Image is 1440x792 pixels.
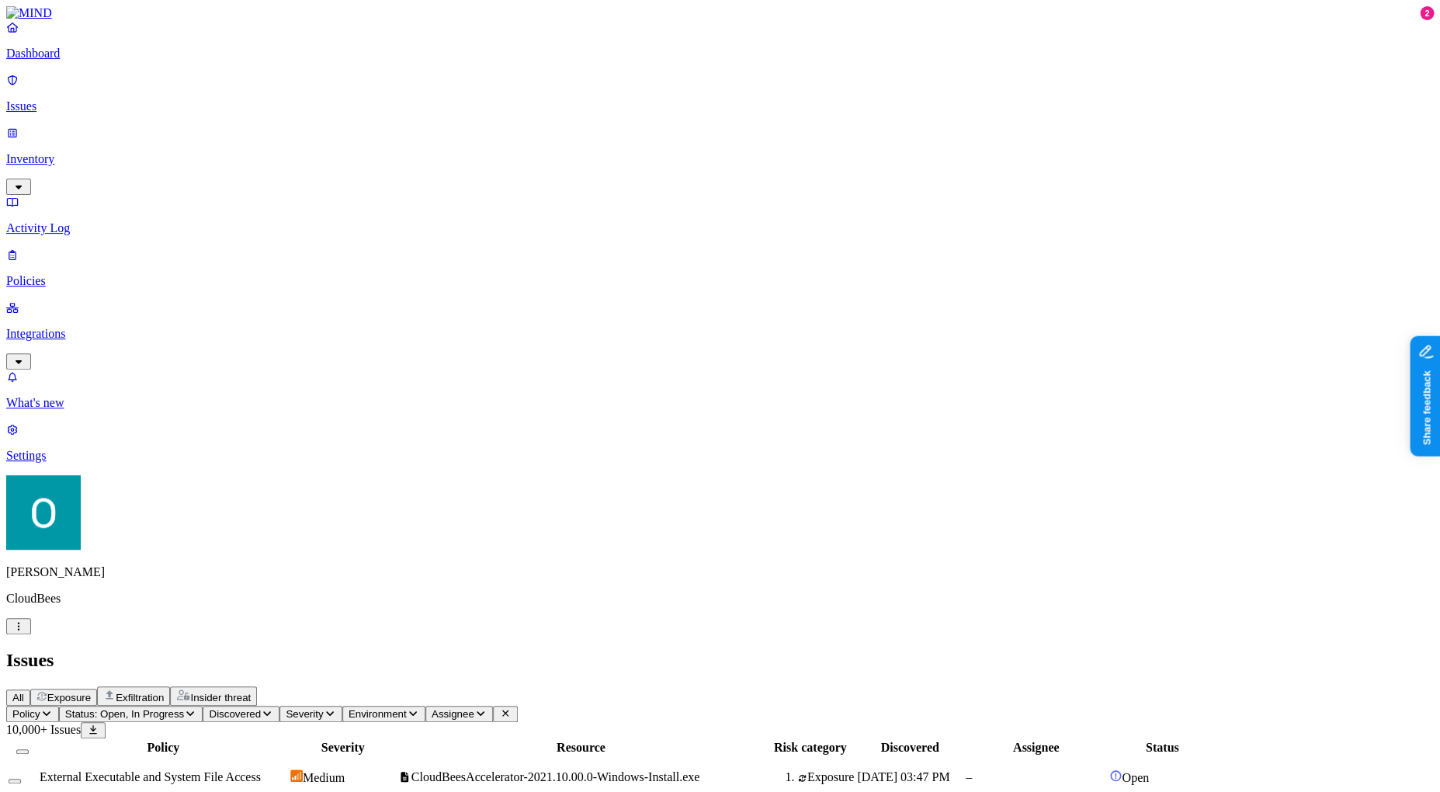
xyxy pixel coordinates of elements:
span: Exfiltration [116,692,164,703]
a: Activity Log [6,195,1434,235]
div: Policy [40,741,287,755]
img: severity-medium [290,769,303,782]
div: Exposure [797,770,854,784]
img: status-open [1109,769,1122,782]
span: CloudBeesAccelerator-2021.10.00.0-Windows-Install.exe [411,770,699,783]
div: 2 [1420,6,1434,20]
a: Dashboard [6,20,1434,61]
div: Severity [290,741,396,755]
div: Discovered [857,741,963,755]
span: External Executable and System File Access [40,770,261,783]
img: MIND [6,6,52,20]
p: Integrations [6,327,1434,341]
a: Integrations [6,300,1434,367]
span: Exposure [47,692,91,703]
a: Inventory [6,126,1434,193]
p: [PERSON_NAME] [6,565,1434,579]
p: CloudBees [6,592,1434,606]
a: Policies [6,248,1434,288]
div: Assignee [966,741,1106,755]
span: Medium [303,771,345,784]
p: Dashboard [6,47,1434,61]
span: – [966,770,972,783]
p: Inventory [6,152,1434,166]
span: 10,000+ Issues [6,723,81,736]
div: Status [1109,741,1215,755]
button: Select all [16,749,29,754]
a: Settings [6,422,1434,463]
span: Status: Open, In Progress [65,708,184,720]
span: Environment [349,708,407,720]
span: Open [1122,771,1149,784]
span: Severity [286,708,323,720]
p: What's new [6,396,1434,410]
span: Policy [12,708,40,720]
span: Discovered [209,708,261,720]
img: Ofir Englard [6,475,81,550]
a: MIND [6,6,1434,20]
button: Select row [9,779,21,783]
p: Policies [6,274,1434,288]
div: Resource [398,741,763,755]
span: [DATE] 03:47 PM [857,770,949,783]
span: Assignee [432,708,474,720]
a: Issues [6,73,1434,113]
h2: Issues [6,650,1434,671]
a: What's new [6,370,1434,410]
p: Settings [6,449,1434,463]
span: Insider threat [190,692,251,703]
div: Risk category [766,741,854,755]
p: Activity Log [6,221,1434,235]
p: Issues [6,99,1434,113]
span: All [12,692,24,703]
